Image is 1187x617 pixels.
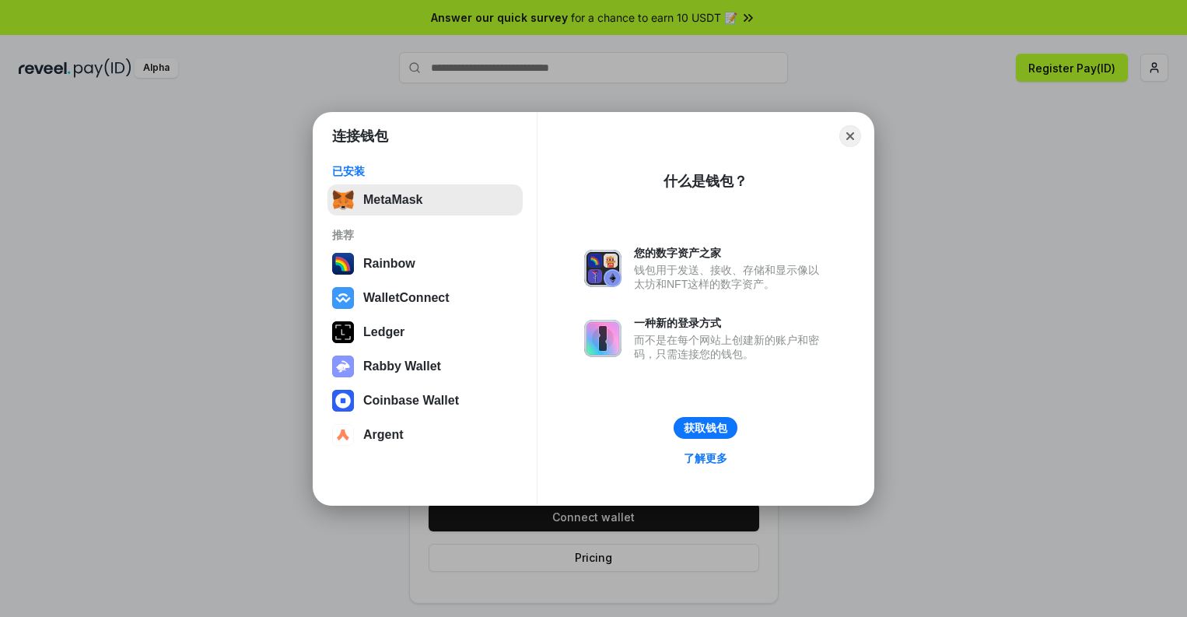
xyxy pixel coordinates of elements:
div: 推荐 [332,228,518,242]
div: 已安装 [332,164,518,178]
div: 一种新的登录方式 [634,316,827,330]
button: Ledger [327,317,523,348]
div: Rainbow [363,257,415,271]
div: 您的数字资产之家 [634,246,827,260]
img: svg+xml,%3Csvg%20xmlns%3D%22http%3A%2F%2Fwww.w3.org%2F2000%2Fsvg%22%20width%3D%2228%22%20height%3... [332,321,354,343]
div: MetaMask [363,193,422,207]
div: 而不是在每个网站上创建新的账户和密码，只需连接您的钱包。 [634,333,827,361]
div: WalletConnect [363,291,450,305]
button: Argent [327,419,523,450]
h1: 连接钱包 [332,127,388,145]
button: Rabby Wallet [327,351,523,382]
div: 了解更多 [684,451,727,465]
img: svg+xml,%3Csvg%20width%3D%2228%22%20height%3D%2228%22%20viewBox%3D%220%200%2028%2028%22%20fill%3D... [332,287,354,309]
button: Rainbow [327,248,523,279]
div: Rabby Wallet [363,359,441,373]
img: svg+xml,%3Csvg%20xmlns%3D%22http%3A%2F%2Fwww.w3.org%2F2000%2Fsvg%22%20fill%3D%22none%22%20viewBox... [584,250,622,287]
a: 了解更多 [674,448,737,468]
img: svg+xml,%3Csvg%20width%3D%22120%22%20height%3D%22120%22%20viewBox%3D%220%200%20120%20120%22%20fil... [332,253,354,275]
button: 获取钱包 [674,417,737,439]
img: svg+xml,%3Csvg%20width%3D%2228%22%20height%3D%2228%22%20viewBox%3D%220%200%2028%2028%22%20fill%3D... [332,424,354,446]
div: Coinbase Wallet [363,394,459,408]
button: WalletConnect [327,282,523,314]
img: svg+xml,%3Csvg%20width%3D%2228%22%20height%3D%2228%22%20viewBox%3D%220%200%2028%2028%22%20fill%3D... [332,390,354,412]
div: Ledger [363,325,404,339]
img: svg+xml,%3Csvg%20xmlns%3D%22http%3A%2F%2Fwww.w3.org%2F2000%2Fsvg%22%20fill%3D%22none%22%20viewBox... [584,320,622,357]
div: Argent [363,428,404,442]
button: Close [839,125,861,147]
div: 钱包用于发送、接收、存储和显示像以太坊和NFT这样的数字资产。 [634,263,827,291]
button: Coinbase Wallet [327,385,523,416]
img: svg+xml,%3Csvg%20xmlns%3D%22http%3A%2F%2Fwww.w3.org%2F2000%2Fsvg%22%20fill%3D%22none%22%20viewBox... [332,356,354,377]
button: MetaMask [327,184,523,216]
img: svg+xml,%3Csvg%20fill%3D%22none%22%20height%3D%2233%22%20viewBox%3D%220%200%2035%2033%22%20width%... [332,189,354,211]
div: 获取钱包 [684,421,727,435]
div: 什么是钱包？ [664,172,748,191]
